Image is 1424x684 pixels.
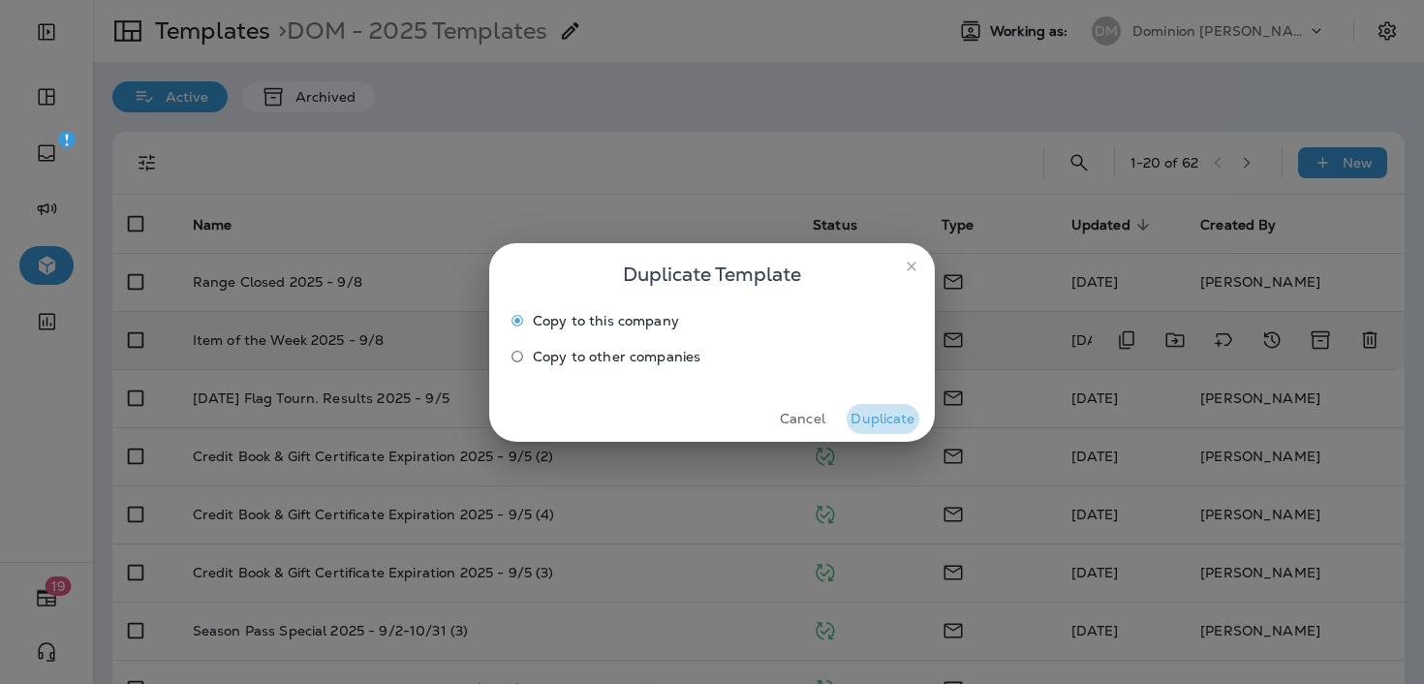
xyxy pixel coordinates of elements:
[533,313,679,328] span: Copy to this company
[896,251,927,282] button: close
[623,259,801,290] span: Duplicate Template
[847,404,919,434] button: Duplicate
[533,349,700,364] span: Copy to other companies
[766,404,839,434] button: Cancel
